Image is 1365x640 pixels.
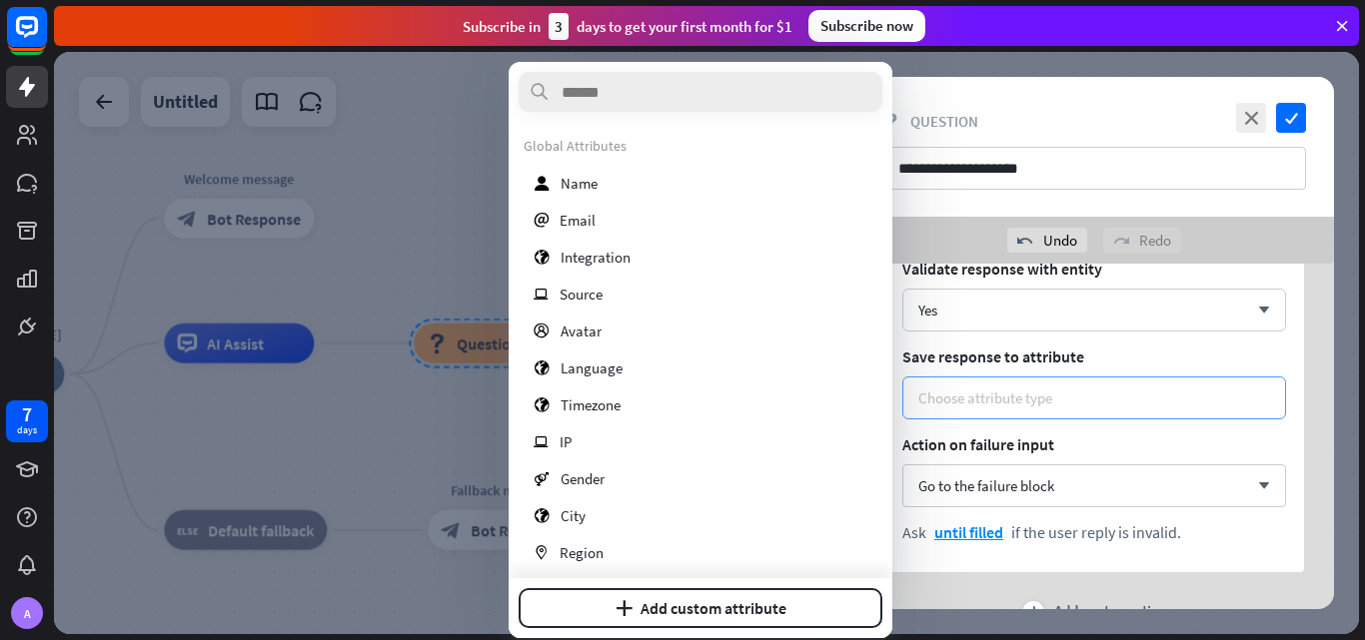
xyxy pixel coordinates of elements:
span: Validate response with entity [902,259,1286,279]
span: Source [560,285,603,304]
i: check [1276,103,1306,133]
div: 3 [549,13,569,40]
div: Subscribe now [808,10,925,42]
span: Gender [561,469,605,488]
i: email [534,213,549,228]
span: Question [910,112,978,131]
i: arrow_down [1248,480,1270,492]
span: Avatar [561,321,602,340]
i: ip [534,287,549,302]
span: Language [561,358,623,377]
i: ip [534,434,549,449]
a: 7 days [6,400,48,442]
div: Undo [1007,228,1087,253]
i: globe [534,397,550,412]
span: Integration [561,248,631,267]
i: globe [534,250,550,265]
i: plus [616,600,633,616]
i: user [534,176,550,191]
i: close [1236,103,1266,133]
div: Choose attribute type [918,388,1052,407]
span: until filled [934,522,1003,542]
div: Global Attributes [524,137,877,155]
i: plus [1027,606,1040,618]
div: A [11,597,43,629]
i: redo [1113,233,1129,249]
span: Timezone [561,395,621,414]
span: Action on failure input [902,434,1286,454]
i: globe [534,360,550,375]
span: IP [560,432,572,451]
span: if the user reply is invalid. [1011,522,1181,542]
span: Region [560,543,604,562]
button: plusAdd custom attribute [519,588,882,628]
span: Ask [902,522,926,542]
span: Name [561,174,598,193]
i: globe [534,508,550,523]
div: Yes [918,301,937,320]
i: undo [1017,233,1033,249]
i: gender [534,471,550,486]
i: arrow_down [1248,305,1270,317]
div: days [17,423,37,437]
span: Email [560,211,596,230]
span: Add next question [1054,601,1167,623]
div: 7 [22,405,32,423]
span: Save response to attribute [902,346,1286,366]
button: Open LiveChat chat widget [16,8,76,68]
span: City [561,506,586,525]
div: Subscribe in days to get your first month for $1 [463,13,792,40]
i: marker [534,545,549,560]
i: profile [534,323,550,338]
div: Redo [1103,228,1181,253]
span: Go to the failure block [918,476,1054,495]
